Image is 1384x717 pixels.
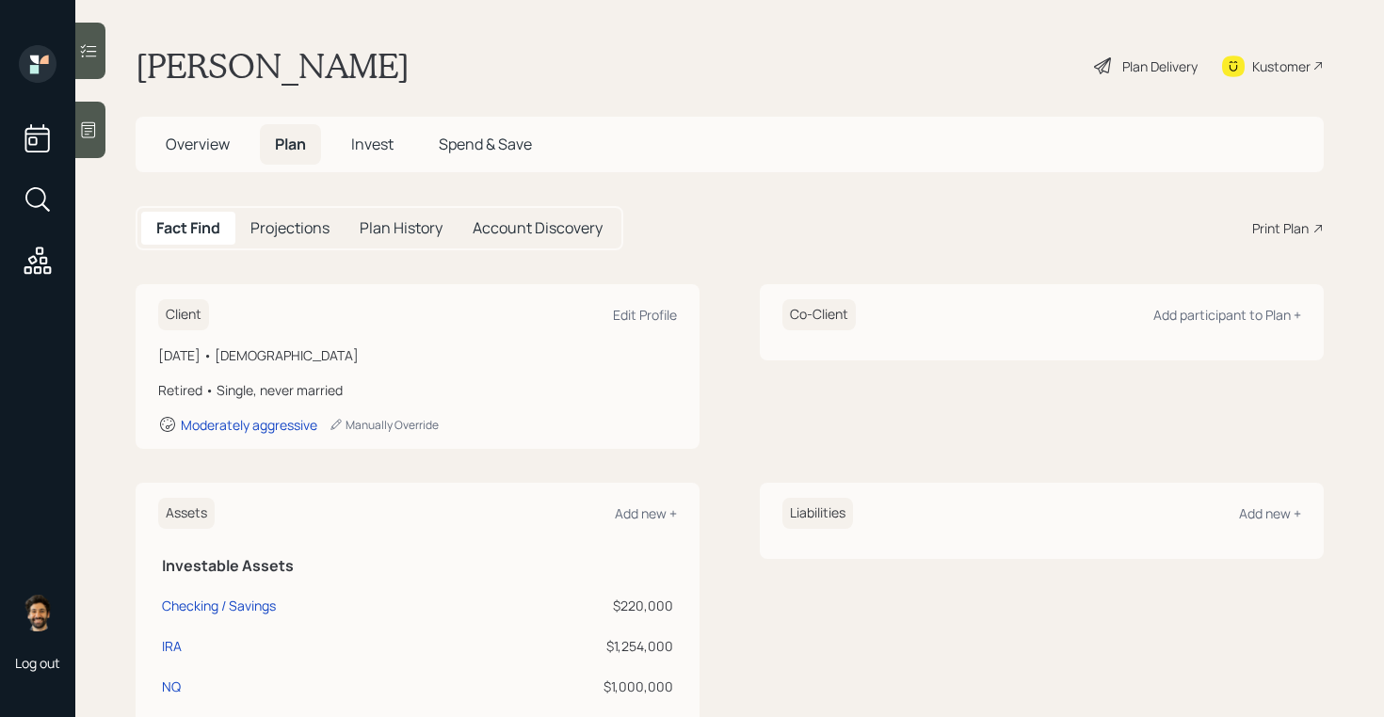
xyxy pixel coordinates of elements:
[1153,306,1301,324] div: Add participant to Plan +
[1252,56,1311,76] div: Kustomer
[1239,504,1301,522] div: Add new +
[479,636,673,656] div: $1,254,000
[136,45,410,87] h1: [PERSON_NAME]
[479,596,673,615] div: $220,000
[782,299,856,330] h6: Co-Client
[613,306,677,324] div: Edit Profile
[250,219,330,237] h5: Projections
[156,219,220,237] h5: Fact Find
[275,134,306,154] span: Plan
[615,504,677,522] div: Add new +
[351,134,394,154] span: Invest
[166,134,230,154] span: Overview
[360,219,443,237] h5: Plan History
[479,677,673,696] div: $1,000,000
[782,498,853,529] h6: Liabilities
[158,345,677,365] div: [DATE] • [DEMOGRAPHIC_DATA]
[473,219,603,237] h5: Account Discovery
[329,417,439,433] div: Manually Override
[1122,56,1198,76] div: Plan Delivery
[158,380,677,400] div: Retired • Single, never married
[439,134,532,154] span: Spend & Save
[158,498,215,529] h6: Assets
[19,594,56,631] img: eric-schwartz-headshot.png
[1252,218,1309,238] div: Print Plan
[158,299,209,330] h6: Client
[162,677,181,696] div: NQ
[181,416,317,434] div: Moderately aggressive
[162,636,182,656] div: IRA
[162,596,276,615] div: Checking / Savings
[162,557,673,575] h5: Investable Assets
[15,654,60,672] div: Log out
